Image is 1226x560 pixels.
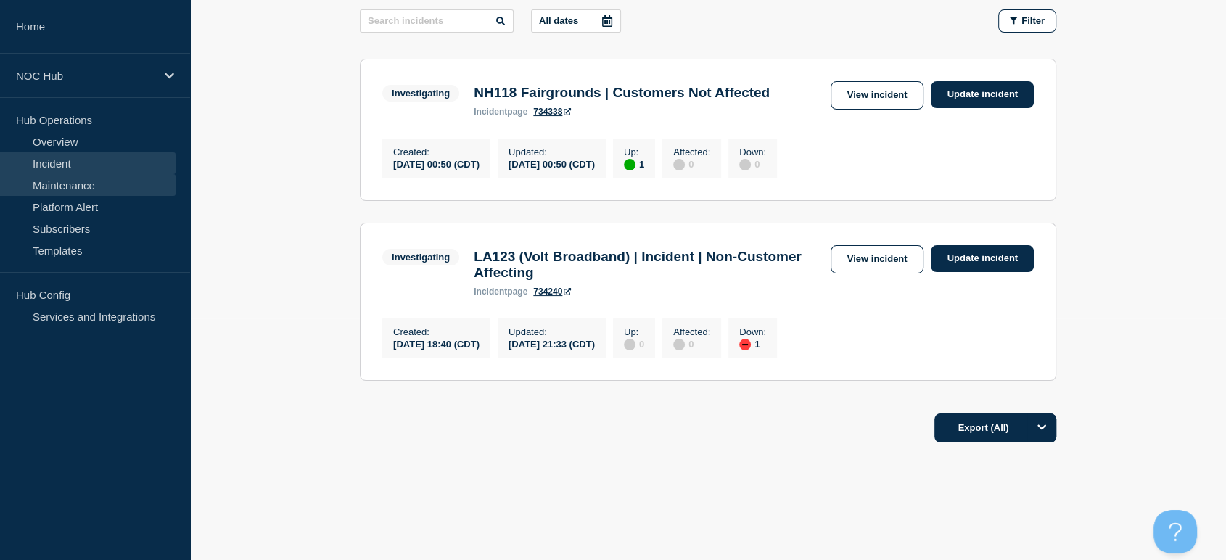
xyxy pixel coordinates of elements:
[16,70,155,82] p: NOC Hub
[739,337,766,350] div: 1
[474,107,527,117] p: page
[931,81,1034,108] a: Update incident
[624,339,635,350] div: disabled
[739,326,766,337] p: Down :
[673,326,710,337] p: Affected :
[624,147,644,157] p: Up :
[393,337,480,350] div: [DATE] 18:40 (CDT)
[1027,413,1056,442] button: Options
[382,249,459,265] span: Investigating
[531,9,621,33] button: All dates
[474,287,507,297] span: incident
[1021,15,1045,26] span: Filter
[474,249,823,281] h3: LA123 (Volt Broadband) | Incident | Non-Customer Affecting
[624,326,644,337] p: Up :
[474,85,770,101] h3: NH118 Fairgrounds | Customers Not Affected
[739,159,751,170] div: disabled
[673,159,685,170] div: disabled
[673,157,710,170] div: 0
[931,245,1034,272] a: Update incident
[533,107,571,117] a: 734338
[831,81,924,110] a: View incident
[382,85,459,102] span: Investigating
[998,9,1056,33] button: Filter
[509,326,595,337] p: Updated :
[509,337,595,350] div: [DATE] 21:33 (CDT)
[624,337,644,350] div: 0
[360,9,514,33] input: Search incidents
[474,107,507,117] span: incident
[831,245,924,273] a: View incident
[673,337,710,350] div: 0
[393,326,480,337] p: Created :
[739,157,766,170] div: 0
[624,159,635,170] div: up
[624,157,644,170] div: 1
[533,287,571,297] a: 734240
[539,15,578,26] p: All dates
[509,157,595,170] div: [DATE] 00:50 (CDT)
[474,287,527,297] p: page
[934,413,1056,442] button: Export (All)
[673,339,685,350] div: disabled
[393,147,480,157] p: Created :
[673,147,710,157] p: Affected :
[739,339,751,350] div: down
[739,147,766,157] p: Down :
[1153,510,1197,553] iframe: Help Scout Beacon - Open
[509,147,595,157] p: Updated :
[393,157,480,170] div: [DATE] 00:50 (CDT)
